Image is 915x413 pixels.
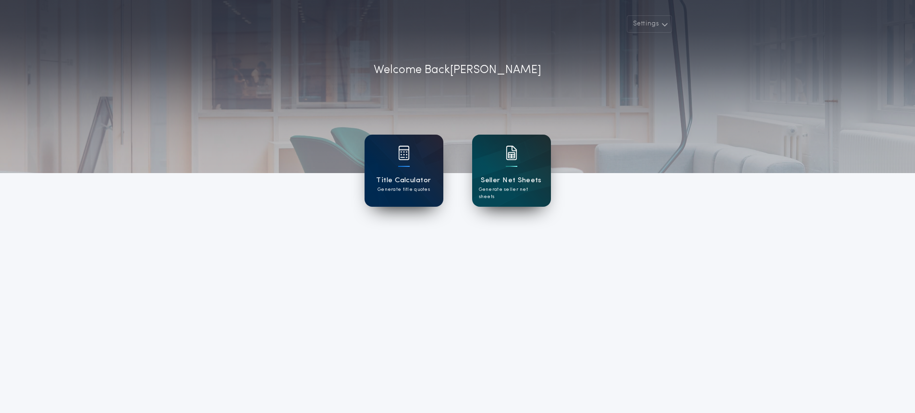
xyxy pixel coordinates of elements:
p: Welcome Back [PERSON_NAME] [374,62,541,79]
h1: Seller Net Sheets [481,175,542,186]
p: Generate title quotes [378,186,430,193]
button: Settings [627,15,672,33]
img: card icon [506,146,517,160]
img: card icon [398,146,410,160]
a: card iconSeller Net SheetsGenerate seller net sheets [472,135,551,207]
p: Generate seller net sheets [479,186,544,200]
h1: Title Calculator [376,175,431,186]
a: card iconTitle CalculatorGenerate title quotes [365,135,443,207]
